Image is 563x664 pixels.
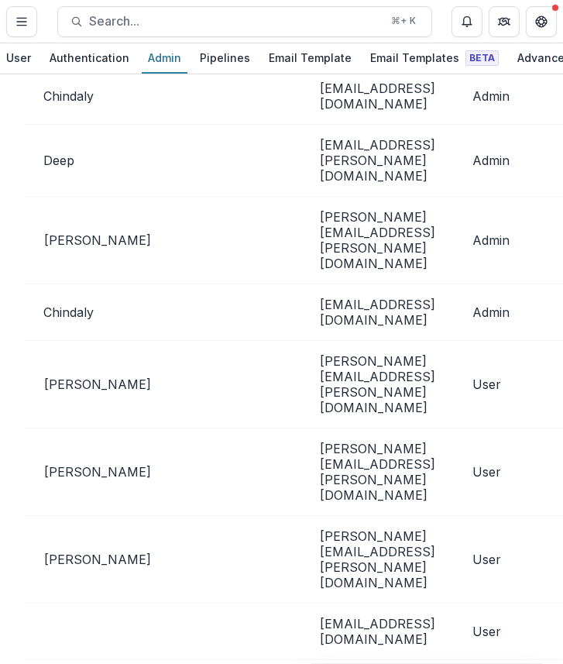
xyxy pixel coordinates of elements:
td: [PERSON_NAME] [25,197,178,284]
a: Admin [142,43,187,74]
td: [PERSON_NAME] [25,341,178,428]
td: Deep [25,125,178,197]
a: Email Templates Beta [364,43,505,74]
button: Search... [57,6,432,37]
a: Email Template [263,43,358,74]
td: [EMAIL_ADDRESS][PERSON_NAME][DOMAIN_NAME] [300,125,454,197]
td: [PERSON_NAME] [25,428,178,516]
div: Email Template [263,46,358,69]
button: Get Help [526,6,557,37]
div: ⌘ + K [388,12,419,29]
td: [PERSON_NAME] [25,516,178,604]
td: [PERSON_NAME][EMAIL_ADDRESS][PERSON_NAME][DOMAIN_NAME] [300,341,454,428]
div: Pipelines [194,46,256,69]
span: Search... [89,14,382,29]
td: [EMAIL_ADDRESS][DOMAIN_NAME] [300,284,454,341]
td: Chindaly [25,68,178,125]
td: Chindaly [25,284,178,341]
a: Authentication [43,43,136,74]
td: [PERSON_NAME][EMAIL_ADDRESS][PERSON_NAME][DOMAIN_NAME] [300,516,454,604]
td: [PERSON_NAME][EMAIL_ADDRESS][PERSON_NAME][DOMAIN_NAME] [300,428,454,516]
a: Pipelines [194,43,256,74]
td: [EMAIL_ADDRESS][DOMAIN_NAME] [300,68,454,125]
button: Partners [489,6,520,37]
div: Authentication [43,46,136,69]
button: Notifications [451,6,482,37]
button: Toggle Menu [6,6,37,37]
td: [EMAIL_ADDRESS][DOMAIN_NAME] [300,604,454,660]
div: Email Templates [364,46,505,69]
td: [PERSON_NAME][EMAIL_ADDRESS][PERSON_NAME][DOMAIN_NAME] [300,197,454,284]
span: Beta [465,50,499,66]
div: Admin [142,46,187,69]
